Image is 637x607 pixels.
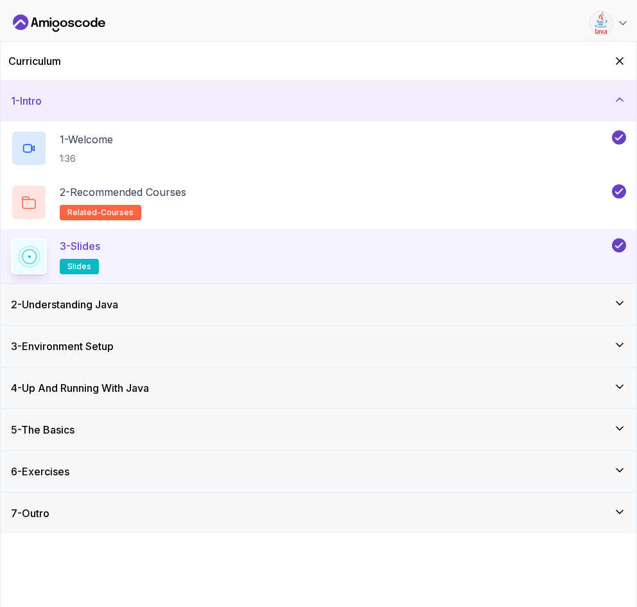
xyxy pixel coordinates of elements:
[611,52,629,70] button: Hide Curriculum for mobile
[11,339,114,354] h3: 3 - Environment Setup
[588,10,629,36] button: user profile image
[60,152,113,165] p: 1:36
[11,238,626,274] button: 3-Slidesslides
[11,380,149,396] h3: 4 - Up And Running With Java
[1,451,636,492] button: 6-Exercises
[60,184,186,200] p: 2 - Recommended Courses
[11,422,74,437] h3: 5 - The Basics
[67,261,91,272] span: slides
[67,207,134,218] span: related-courses
[11,93,42,109] h3: 1 - Intro
[1,409,636,450] button: 5-The Basics
[11,464,69,479] h3: 6 - Exercises
[11,506,49,521] h3: 7 - Outro
[11,297,118,312] h3: 2 - Understanding Java
[60,132,113,147] p: 1 - Welcome
[589,11,613,35] img: user profile image
[11,130,626,166] button: 1-Welcome1:36
[1,284,636,325] button: 2-Understanding Java
[1,80,636,121] button: 1-Intro
[1,493,636,534] button: 7-Outro
[13,13,105,33] a: Dashboard
[1,326,636,367] button: 3-Environment Setup
[8,53,61,69] h2: Curriculum
[60,238,100,254] p: 3 - Slides
[11,184,626,220] button: 2-Recommended Coursesrelated-courses
[1,367,636,409] button: 4-Up And Running With Java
